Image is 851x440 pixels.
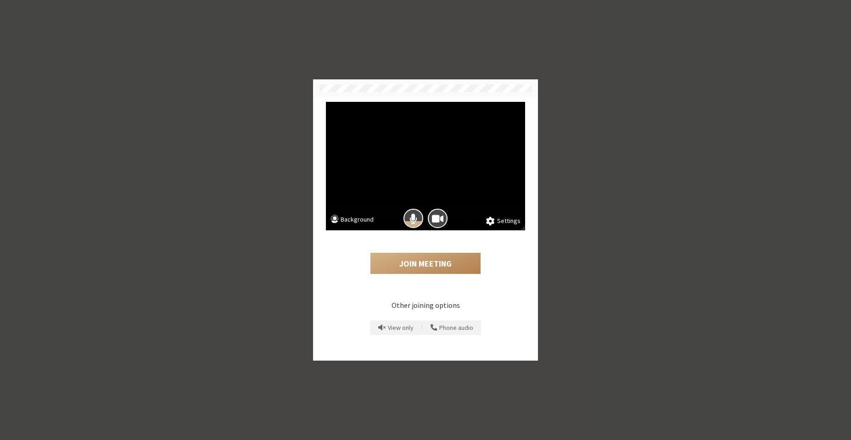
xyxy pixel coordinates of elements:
[326,300,525,311] p: Other joining options
[375,320,417,335] button: Prevent echo when there is already an active mic and speaker in the room.
[439,324,473,331] span: Phone audio
[427,320,476,335] button: Use your phone for mic and speaker while you view the meeting on this device.
[428,209,448,228] button: Camera is on
[421,322,423,334] span: |
[388,324,414,331] span: View only
[330,215,374,226] button: Background
[370,253,481,274] button: Join Meeting
[486,216,521,226] button: Settings
[403,209,423,228] button: Mic is on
